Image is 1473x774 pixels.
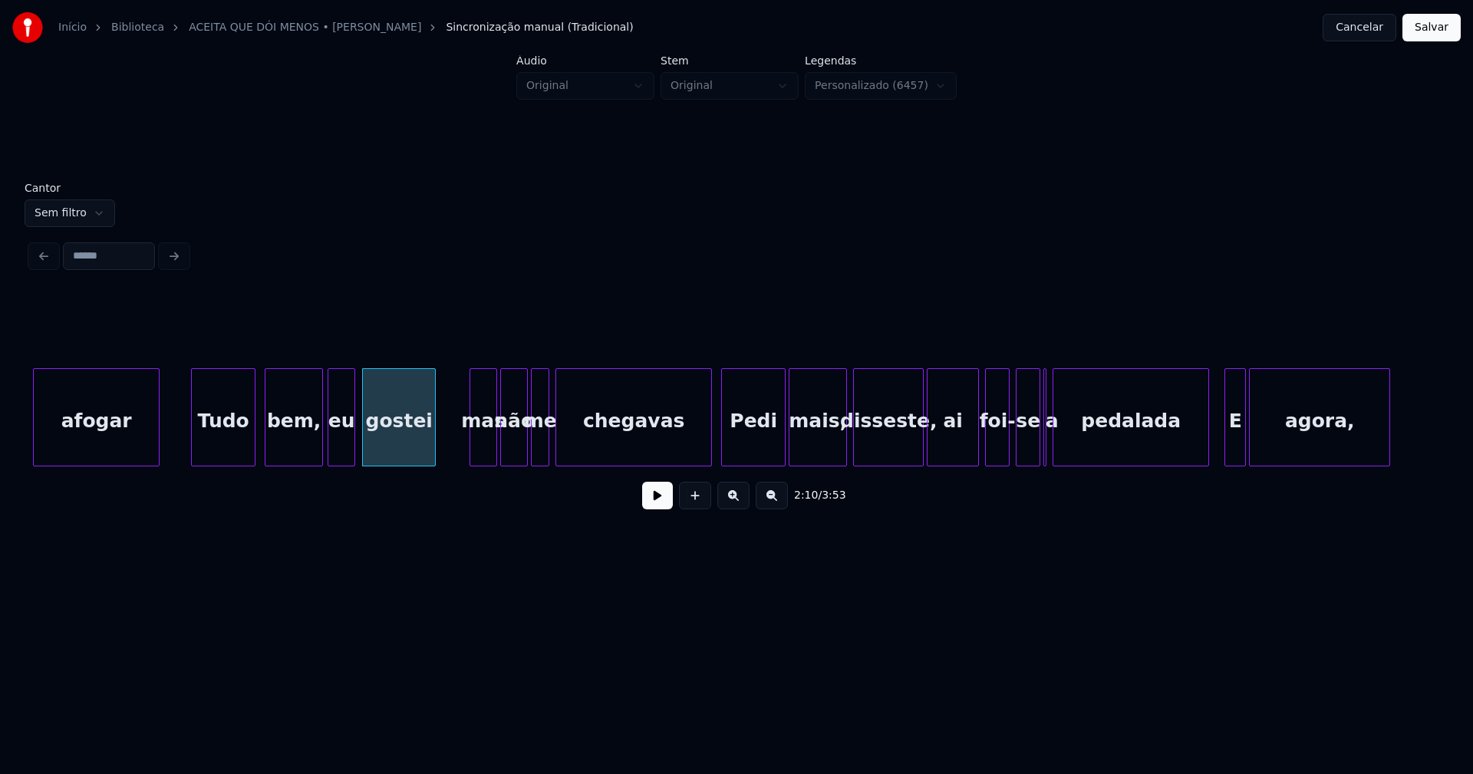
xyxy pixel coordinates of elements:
nav: breadcrumb [58,20,634,35]
label: Cantor [25,183,115,193]
span: 2:10 [794,488,818,503]
span: Sincronização manual (Tradicional) [446,20,633,35]
div: / [794,488,831,503]
label: Legendas [805,55,957,66]
label: Áudio [516,55,654,66]
img: youka [12,12,43,43]
button: Cancelar [1323,14,1396,41]
span: 3:53 [822,488,845,503]
a: Início [58,20,87,35]
a: Biblioteca [111,20,164,35]
label: Stem [661,55,799,66]
a: ACEITA QUE DÓI MENOS • [PERSON_NAME] [189,20,421,35]
button: Salvar [1402,14,1461,41]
